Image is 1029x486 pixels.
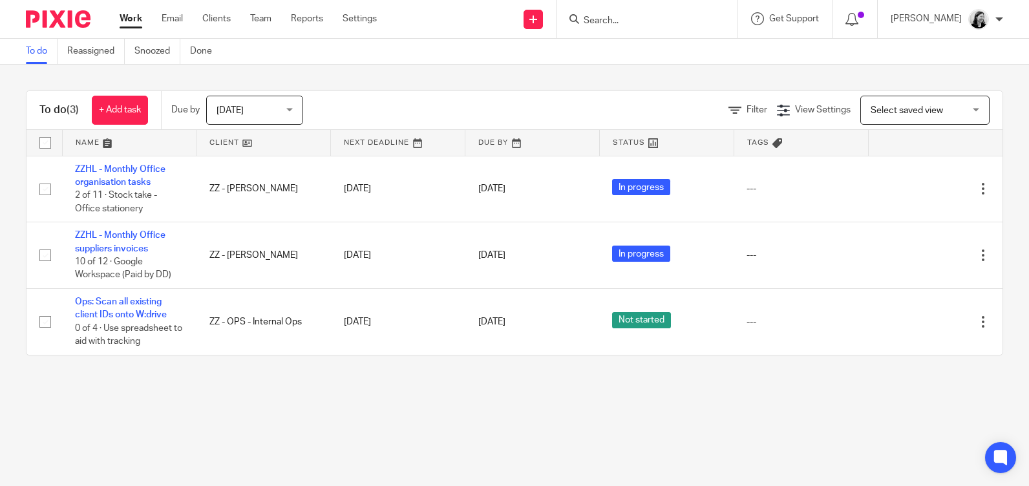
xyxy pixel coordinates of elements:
[196,222,331,289] td: ZZ - [PERSON_NAME]
[75,297,167,319] a: Ops: Scan all existing client IDs onto W:drive
[612,312,671,328] span: Not started
[120,12,142,25] a: Work
[92,96,148,125] a: + Add task
[291,12,323,25] a: Reports
[747,182,855,195] div: ---
[202,12,231,25] a: Clients
[196,289,331,355] td: ZZ - OPS - Internal Ops
[75,191,157,213] span: 2 of 11 · Stock take - Office stationery
[134,39,180,64] a: Snoozed
[26,10,90,28] img: Pixie
[67,39,125,64] a: Reassigned
[75,324,182,346] span: 0 of 4 · Use spreadsheet to aid with tracking
[747,315,855,328] div: ---
[39,103,79,117] h1: To do
[67,105,79,115] span: (3)
[747,139,769,146] span: Tags
[331,222,465,289] td: [DATE]
[343,12,377,25] a: Settings
[478,317,505,326] span: [DATE]
[795,105,851,114] span: View Settings
[190,39,222,64] a: Done
[217,106,244,115] span: [DATE]
[747,105,767,114] span: Filter
[612,246,670,262] span: In progress
[331,156,465,222] td: [DATE]
[331,289,465,355] td: [DATE]
[769,14,819,23] span: Get Support
[747,249,855,262] div: ---
[478,184,505,193] span: [DATE]
[250,12,271,25] a: Team
[75,231,165,253] a: ZZHL - Monthly Office suppliers invoices
[171,103,200,116] p: Due by
[196,156,331,222] td: ZZ - [PERSON_NAME]
[162,12,183,25] a: Email
[891,12,962,25] p: [PERSON_NAME]
[75,257,171,280] span: 10 of 12 · Google Workspace (Paid by DD)
[582,16,699,27] input: Search
[75,165,165,187] a: ZZHL - Monthly Office organisation tasks
[871,106,943,115] span: Select saved view
[612,179,670,195] span: In progress
[26,39,58,64] a: To do
[968,9,989,30] img: Helen_2025.jpg
[478,251,505,260] span: [DATE]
